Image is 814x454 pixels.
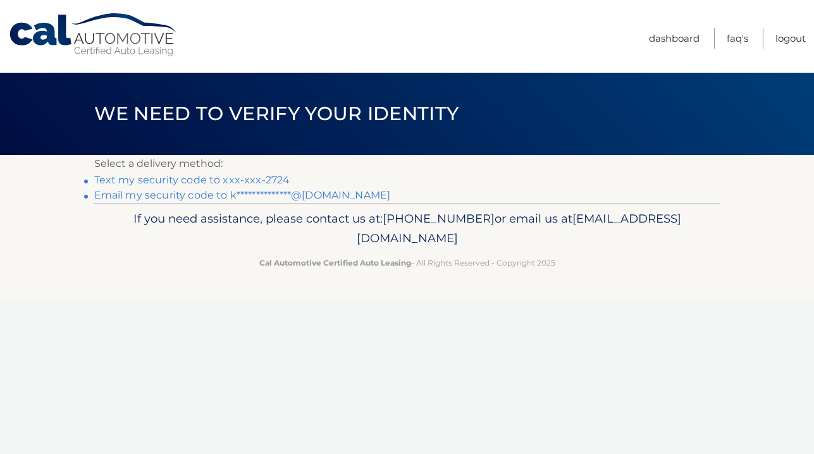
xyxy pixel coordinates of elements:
span: [PHONE_NUMBER] [383,211,495,226]
p: Select a delivery method: [94,155,720,173]
p: If you need assistance, please contact us at: or email us at [102,209,712,249]
a: Cal Automotive [8,13,179,58]
strong: Cal Automotive Certified Auto Leasing [259,258,411,267]
span: We need to verify your identity [94,102,459,125]
a: Logout [775,28,806,49]
a: FAQ's [727,28,748,49]
p: - All Rights Reserved - Copyright 2025 [102,256,712,269]
a: Text my security code to xxx-xxx-2724 [94,174,290,186]
a: Dashboard [649,28,700,49]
